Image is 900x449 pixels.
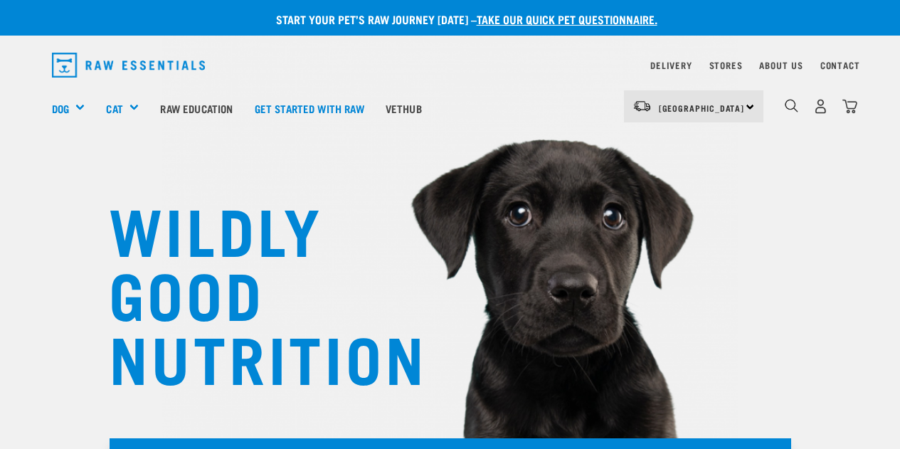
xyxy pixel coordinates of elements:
img: home-icon@2x.png [842,99,857,114]
img: Raw Essentials Logo [52,53,206,78]
img: home-icon-1@2x.png [785,99,798,112]
a: Raw Education [149,80,243,137]
a: Dog [52,100,69,117]
a: Stores [709,63,743,68]
span: [GEOGRAPHIC_DATA] [659,105,745,110]
a: Cat [106,100,122,117]
img: van-moving.png [632,100,652,112]
a: About Us [759,63,803,68]
a: Get started with Raw [244,80,375,137]
a: Vethub [375,80,433,137]
a: Delivery [650,63,692,68]
nav: dropdown navigation [41,47,860,83]
a: Contact [820,63,860,68]
h1: WILDLY GOOD NUTRITION [109,196,393,388]
img: user.png [813,99,828,114]
a: take our quick pet questionnaire. [477,16,657,22]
